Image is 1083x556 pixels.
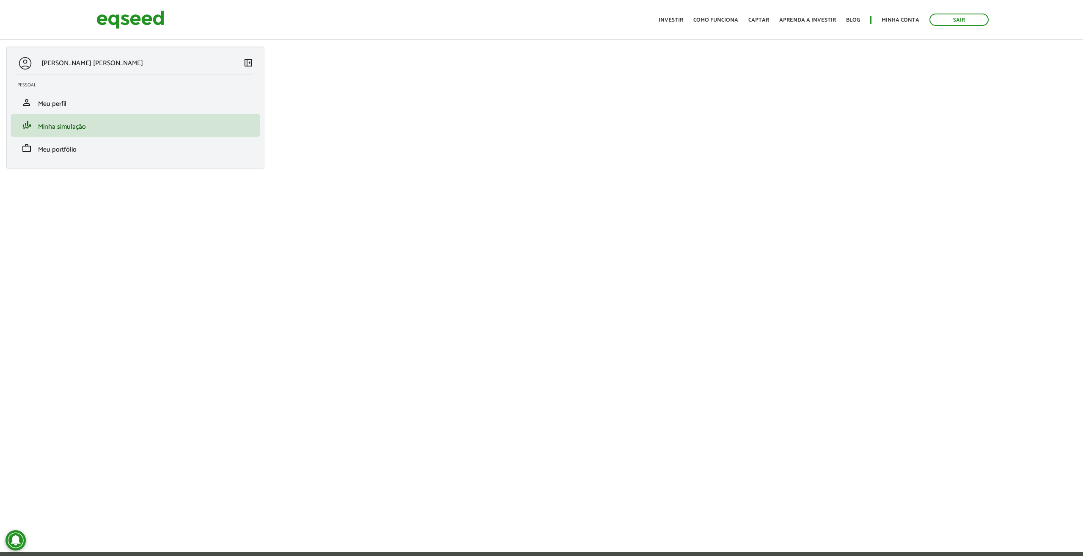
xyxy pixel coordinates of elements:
[38,121,86,133] span: Minha simulação
[17,97,253,108] a: personMeu perfil
[243,58,253,68] span: left_panel_close
[11,91,260,114] li: Meu perfil
[22,120,32,130] span: finance_mode
[11,137,260,160] li: Meu portfólio
[882,17,919,23] a: Minha conta
[748,17,769,23] a: Captar
[243,58,253,69] a: Colapsar menu
[17,83,260,88] h2: Pessoal
[17,120,253,130] a: finance_modeMinha simulação
[38,98,66,110] span: Meu perfil
[17,143,253,153] a: workMeu portfólio
[693,17,738,23] a: Como funciona
[11,114,260,137] li: Minha simulação
[41,59,143,67] p: [PERSON_NAME] [PERSON_NAME]
[22,97,32,108] span: person
[846,17,860,23] a: Blog
[929,14,989,26] a: Sair
[96,8,164,31] img: EqSeed
[22,143,32,153] span: work
[38,144,77,155] span: Meu portfólio
[779,17,836,23] a: Aprenda a investir
[659,17,683,23] a: Investir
